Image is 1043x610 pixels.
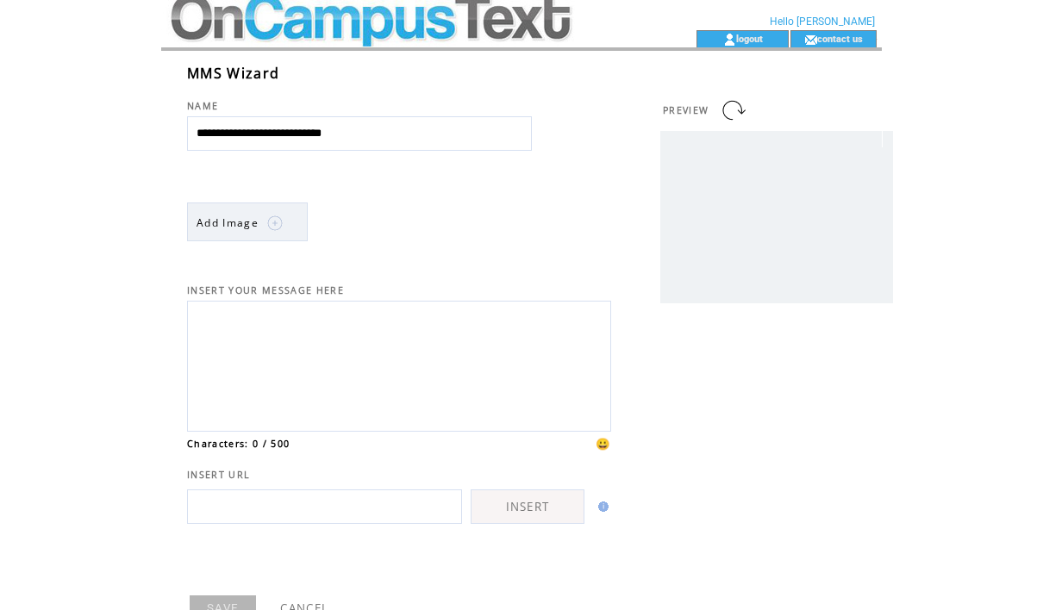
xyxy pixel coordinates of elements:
span: PREVIEW [663,105,709,117]
span: MMS Wizard [187,65,279,84]
img: help.gif [593,502,609,513]
img: account_icon.gif [723,34,736,47]
span: INSERT YOUR MESSAGE HERE [187,285,344,297]
a: INSERT [471,490,584,525]
a: logout [736,34,763,45]
span: Characters: 0 / 500 [187,439,290,451]
span: Hello [PERSON_NAME] [770,16,875,28]
img: plus.png [267,216,283,232]
img: contact_us_icon.gif [804,34,817,47]
span: 😀 [596,437,611,452]
a: Add Image [187,203,308,242]
a: contact us [817,34,863,45]
span: INSERT URL [187,470,250,482]
span: Add Image [197,216,259,231]
span: NAME [187,101,218,113]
